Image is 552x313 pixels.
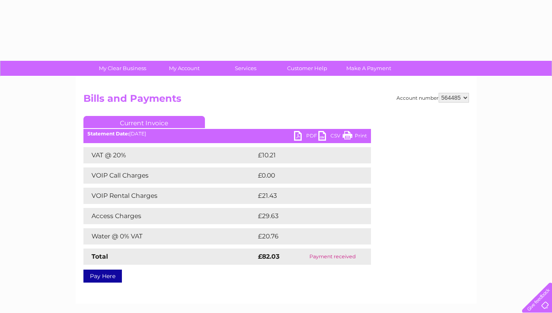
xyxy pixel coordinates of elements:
div: [DATE] [83,131,371,137]
td: £20.76 [256,228,355,244]
strong: £82.03 [258,253,279,260]
h2: Bills and Payments [83,93,469,108]
td: £21.43 [256,188,354,204]
a: Make A Payment [335,61,402,76]
a: Services [212,61,279,76]
td: VOIP Call Charges [83,167,256,184]
td: Payment received [294,249,371,265]
a: My Clear Business [89,61,156,76]
a: Customer Help [274,61,341,76]
b: Statement Date: [87,131,129,137]
div: Account number [396,93,469,103]
td: £10.21 [256,147,353,163]
td: VOIP Rental Charges [83,188,256,204]
a: Current Invoice [83,116,205,128]
td: VAT @ 20% [83,147,256,163]
a: Pay Here [83,270,122,283]
td: £0.00 [256,167,352,184]
td: £29.63 [256,208,355,224]
a: Print [343,131,367,143]
a: PDF [294,131,318,143]
a: CSV [318,131,343,143]
td: Access Charges [83,208,256,224]
strong: Total [92,253,108,260]
td: Water @ 0% VAT [83,228,256,244]
a: My Account [151,61,217,76]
